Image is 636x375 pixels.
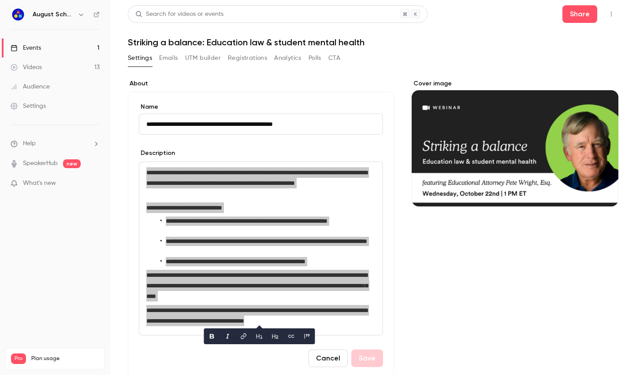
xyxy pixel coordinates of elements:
label: Name [139,103,383,111]
span: Plan usage [31,355,99,362]
label: About [128,79,394,88]
img: August Schools [11,7,25,22]
button: Settings [128,51,152,65]
div: Audience [11,82,50,91]
div: editor [139,162,383,335]
label: Description [139,149,175,158]
li: help-dropdown-opener [11,139,100,148]
button: bold [205,329,219,343]
div: Events [11,44,41,52]
h6: August Schools [33,10,74,19]
button: link [237,329,251,343]
button: Share [562,5,597,23]
button: Analytics [274,51,301,65]
span: Help [23,139,36,148]
button: Cancel [309,349,348,367]
iframe: Noticeable Trigger [89,180,100,187]
button: UTM builder [185,51,221,65]
section: description [139,162,383,335]
a: SpeakerHub [23,159,58,168]
section: Cover image [412,79,618,206]
button: Emails [159,51,178,65]
button: Polls [309,51,321,65]
span: Pro [11,353,26,364]
div: Videos [11,63,42,72]
span: new [63,159,81,168]
label: Cover image [412,79,618,88]
button: Registrations [228,51,267,65]
div: Settings [11,102,46,110]
button: italic [221,329,235,343]
div: Search for videos or events [135,10,223,19]
button: CTA [328,51,340,65]
h1: Striking a balance: Education law & student mental health [128,37,618,48]
span: What's new [23,179,56,188]
button: blockquote [300,329,314,343]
